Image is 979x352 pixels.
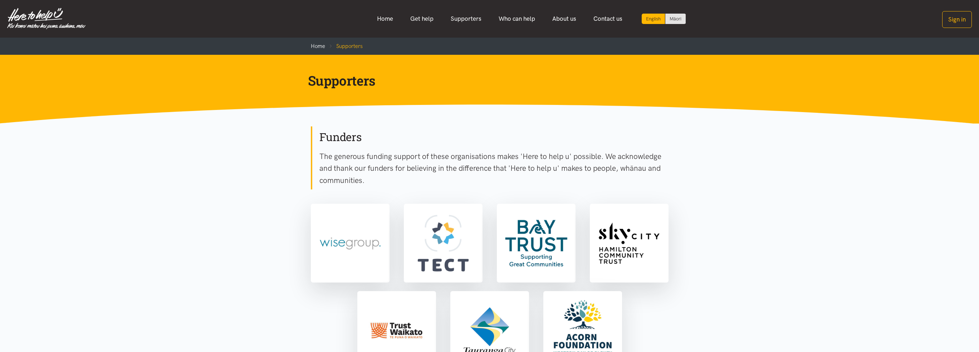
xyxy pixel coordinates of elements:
a: Wise Group [311,204,390,283]
img: Home [7,8,85,29]
img: Wise Group [312,205,388,281]
a: Supporters [442,11,490,26]
a: Switch to Te Reo Māori [665,14,686,24]
a: Who can help [490,11,544,26]
a: Contact us [585,11,631,26]
button: Sign in [942,11,972,28]
img: Sky City Community Trust [591,205,667,281]
a: Get help [402,11,442,26]
div: Language toggle [642,14,686,24]
a: About us [544,11,585,26]
a: Sky City Community Trust [590,204,669,283]
li: Supporters [325,42,363,50]
img: Bay Trust [498,205,574,281]
a: TECT [404,204,483,283]
a: Bay Trust [497,204,576,283]
p: The generous funding support of these organisations makes 'Here to help u' possible. We acknowled... [319,150,669,187]
img: TECT [405,205,481,281]
a: Home [368,11,402,26]
div: Current language [642,14,665,24]
h2: Funders [319,130,669,145]
h1: Supporters [308,72,660,89]
a: Home [311,43,325,49]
